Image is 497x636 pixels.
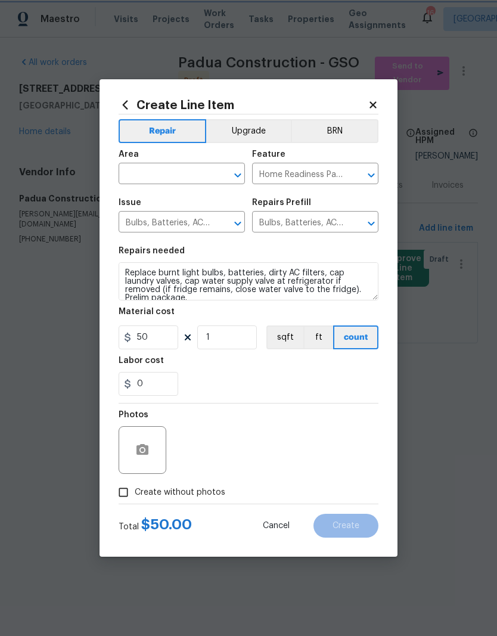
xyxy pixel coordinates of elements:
button: sqft [266,325,303,349]
h5: Feature [252,150,285,159]
h5: Labor cost [119,356,164,365]
span: $ 50.00 [141,517,192,532]
span: Create [333,522,359,530]
button: Open [363,215,380,232]
div: Total [119,519,192,533]
h2: Create Line Item [119,98,368,111]
h5: Photos [119,411,148,419]
button: Cancel [244,514,309,538]
h5: Area [119,150,139,159]
button: count [333,325,378,349]
button: Upgrade [206,119,291,143]
button: Repair [119,119,206,143]
textarea: Replace burnt light bulbs, batteries, dirty AC filters, cap laundry valves, cap water supply valv... [119,262,378,300]
h5: Repairs needed [119,247,185,255]
button: Open [229,215,246,232]
button: Create [313,514,378,538]
h5: Material cost [119,308,175,316]
button: Open [229,167,246,184]
button: ft [303,325,333,349]
h5: Repairs Prefill [252,198,311,207]
span: Create without photos [135,486,225,499]
h5: Issue [119,198,141,207]
button: BRN [291,119,378,143]
span: Cancel [263,522,290,530]
button: Open [363,167,380,184]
